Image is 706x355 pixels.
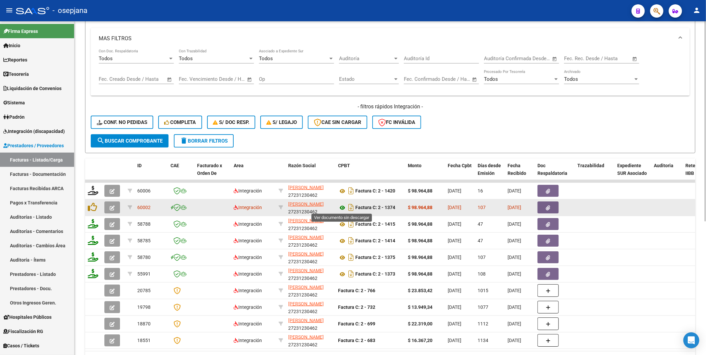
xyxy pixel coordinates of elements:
button: Buscar Comprobante [91,134,169,148]
button: Open calendar [246,76,254,83]
mat-icon: delete [180,137,188,145]
span: 1077 [478,304,488,310]
datatable-header-cell: Días desde Emisión [475,159,505,188]
span: 19798 [137,304,151,310]
span: Buscar Comprobante [97,138,163,144]
strong: $ 98.964,88 [408,255,432,260]
span: 18551 [137,338,151,343]
span: Todos [564,76,578,82]
span: [DATE] [508,304,521,310]
i: Descargar documento [347,269,355,279]
span: 1134 [478,338,488,343]
span: Fiscalización RG [3,328,43,335]
mat-panel-title: MAS FILTROS [99,35,674,42]
span: Integración [234,238,262,243]
span: 1015 [478,288,488,293]
input: Fecha inicio [404,76,431,82]
div: 27231230462 [288,217,333,231]
span: Tesorería [3,70,29,78]
span: CAE [171,163,179,168]
span: Inicio [3,42,20,49]
span: [DATE] [508,288,521,293]
datatable-header-cell: Fecha Cpbt [445,159,475,188]
span: [DATE] [448,338,461,343]
span: S/ legajo [266,119,297,125]
span: [PERSON_NAME] [288,285,324,290]
span: [DATE] [448,255,461,260]
span: Días desde Emisión [478,163,501,176]
span: Todos [179,56,193,61]
span: Casos / Tickets [3,342,39,349]
span: Sistema [3,99,25,106]
strong: $ 98.964,88 [408,188,432,193]
span: CAE SIN CARGAR [314,119,361,125]
input: Fecha fin [437,76,469,82]
strong: Factura C: 2 - 1415 [355,222,395,227]
span: Integración [234,288,262,293]
button: Completa [158,116,202,129]
input: Fecha inicio [99,76,126,82]
span: 16 [478,188,483,193]
span: Padrón [3,113,25,121]
span: [PERSON_NAME] [288,268,324,273]
span: 108 [478,271,486,277]
strong: Factura C: 2 - 1374 [355,205,395,210]
span: Prestadores / Proveedores [3,142,64,149]
button: Borrar Filtros [174,134,234,148]
span: [PERSON_NAME] [288,301,324,306]
datatable-header-cell: Facturado x Orden De [194,159,231,188]
strong: $ 98.964,88 [408,238,432,243]
span: [PERSON_NAME] [288,318,324,323]
strong: $ 13.949,34 [408,304,432,310]
span: [DATE] [508,338,521,343]
input: Fecha inicio [484,56,511,61]
span: [DATE] [448,288,461,293]
span: CPBT [338,163,350,168]
button: CAE SIN CARGAR [308,116,367,129]
input: Fecha fin [212,76,244,82]
span: Integración [234,338,262,343]
span: Razón Social [288,163,316,168]
strong: Factura C: 2 - 766 [338,288,375,293]
datatable-header-cell: CAE [168,159,194,188]
span: Borrar Filtros [180,138,228,144]
span: Auditoria [654,163,673,168]
button: S/ Doc Resp. [207,116,256,129]
span: Expediente SUR Asociado [617,163,647,176]
input: Fecha inicio [179,76,206,82]
input: Fecha inicio [564,56,591,61]
span: 107 [478,255,486,260]
mat-icon: person [693,6,701,14]
span: [DATE] [508,188,521,193]
i: Descargar documento [347,219,355,229]
span: [DATE] [448,271,461,277]
button: Open calendar [551,55,559,63]
span: 18870 [137,321,151,326]
span: Integración (discapacidad) [3,128,65,135]
span: Auditoría [339,56,393,61]
i: Descargar documento [347,252,355,263]
span: ID [137,163,142,168]
span: Facturado x Orden De [197,163,222,176]
div: 27231230462 [288,267,333,281]
mat-expansion-panel-header: MAS FILTROS [91,28,690,49]
span: 47 [478,238,483,243]
span: Integración [234,271,262,277]
datatable-header-cell: Trazabilidad [575,159,615,188]
span: 60002 [137,205,151,210]
span: Fecha Cpbt [448,163,472,168]
div: 27231230462 [288,250,333,264]
i: Descargar documento [347,185,355,196]
span: Integración [234,188,262,193]
span: - osepjana [53,3,87,18]
div: 27231230462 [288,300,333,314]
strong: Factura C: 2 - 1414 [355,238,395,244]
span: 58785 [137,238,151,243]
span: Doc Respaldatoria [537,163,567,176]
strong: Factura C: 2 - 1375 [355,255,395,260]
datatable-header-cell: Razón Social [286,159,335,188]
div: MAS FILTROS [91,49,690,96]
datatable-header-cell: Fecha Recibido [505,159,535,188]
span: Integración [234,221,262,227]
span: 1112 [478,321,488,326]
